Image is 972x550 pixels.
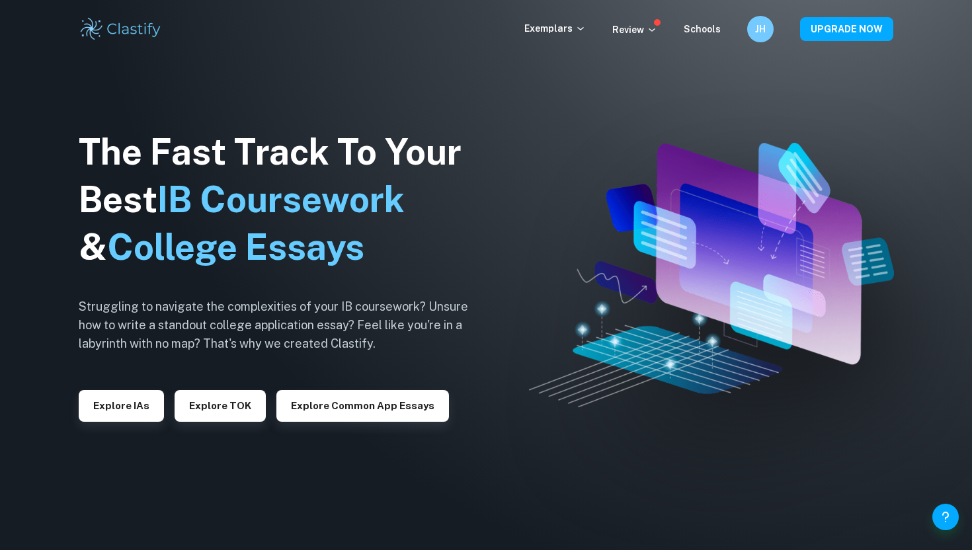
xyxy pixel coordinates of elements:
[753,22,768,36] h6: JH
[79,297,489,353] h6: Struggling to navigate the complexities of your IB coursework? Unsure how to write a standout col...
[107,226,364,268] span: College Essays
[79,399,164,411] a: Explore IAs
[79,390,164,422] button: Explore IAs
[175,390,266,422] button: Explore TOK
[524,21,586,36] p: Exemplars
[175,399,266,411] a: Explore TOK
[276,399,449,411] a: Explore Common App essays
[79,16,163,42] img: Clastify logo
[747,16,774,42] button: JH
[157,178,405,220] span: IB Coursework
[684,24,721,34] a: Schools
[529,143,894,407] img: Clastify hero
[79,128,489,271] h1: The Fast Track To Your Best &
[800,17,893,41] button: UPGRADE NOW
[276,390,449,422] button: Explore Common App essays
[932,504,959,530] button: Help and Feedback
[612,22,657,37] p: Review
